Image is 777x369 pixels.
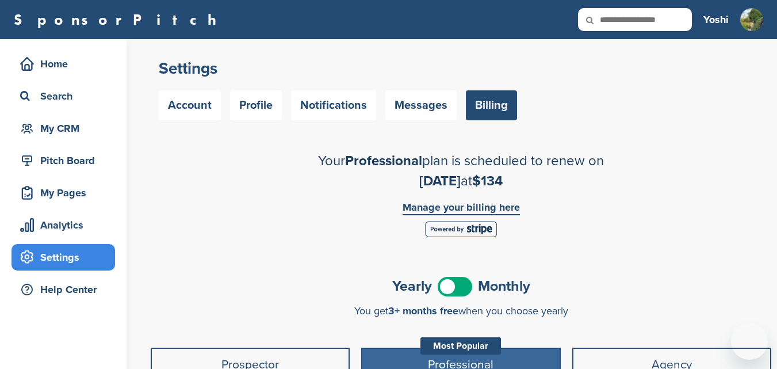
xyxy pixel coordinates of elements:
a: Search [12,83,115,109]
div: Analytics [17,215,115,235]
a: SponsorPitch [14,12,224,27]
span: [DATE] [419,173,461,189]
h3: Yoshi [703,12,729,28]
a: Pitch Board [12,147,115,174]
a: My Pages [12,180,115,206]
a: Messages [385,90,457,120]
a: Notifications [291,90,376,120]
div: Search [17,86,115,106]
a: Account [159,90,221,120]
span: Monthly [478,279,530,294]
img: Stripe [425,221,497,237]
h2: Your plan is scheduled to renew on at [260,151,663,191]
div: My Pages [17,182,115,203]
span: Yearly [392,279,432,294]
span: $134 [472,173,503,189]
a: Analytics [12,212,115,238]
h2: Settings [159,58,763,79]
div: My CRM [17,118,115,139]
a: Home [12,51,115,77]
a: My CRM [12,115,115,142]
div: Pitch Board [17,150,115,171]
span: 3+ months free [388,305,458,317]
a: Billing [466,90,517,120]
a: Profile [230,90,282,120]
a: Settings [12,244,115,271]
a: Help Center [12,276,115,303]
div: Home [17,54,115,74]
iframe: Button to launch messaging window [731,323,768,360]
div: Most Popular [420,337,501,355]
span: Professional [345,153,422,169]
div: Settings [17,247,115,268]
div: You get when you choose yearly [151,305,771,317]
a: Yoshi [703,7,729,32]
div: Help Center [17,279,115,300]
a: Manage your billing here [403,202,520,215]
